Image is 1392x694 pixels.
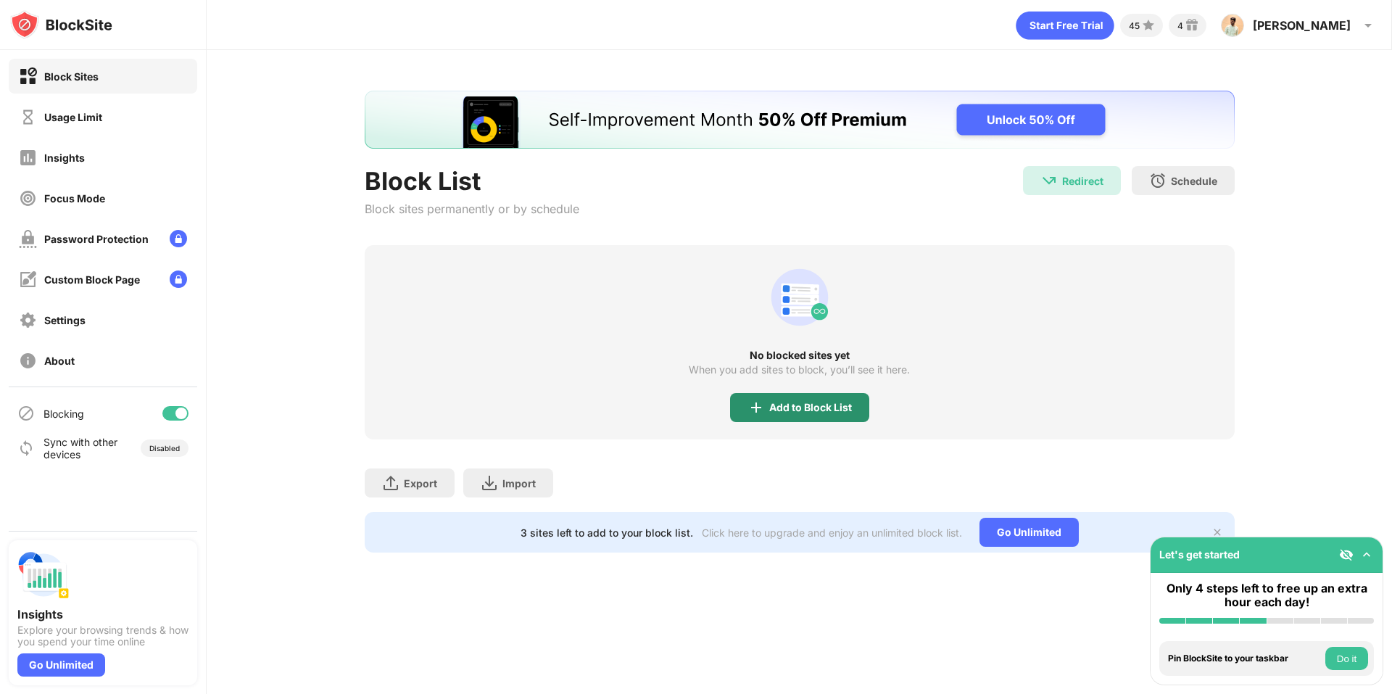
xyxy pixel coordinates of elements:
[19,311,37,329] img: settings-off.svg
[702,526,962,539] div: Click here to upgrade and enjoy an unlimited block list.
[19,149,37,167] img: insights-off.svg
[521,526,693,539] div: 3 sites left to add to your block list.
[44,233,149,245] div: Password Protection
[17,439,35,457] img: sync-icon.svg
[1016,11,1114,40] div: animation
[1129,20,1140,31] div: 45
[1339,548,1354,562] img: eye-not-visible.svg
[1183,17,1201,34] img: reward-small.svg
[17,624,188,648] div: Explore your browsing trends & how you spend your time online
[44,192,105,205] div: Focus Mode
[1221,14,1244,37] img: ACg8ocJDTYCDO4cETVNpWQM1bhQI5BhQZs1J5bHsG62jTILTUQW-mv5L1g=s96-c
[149,444,180,453] div: Disabled
[1171,175,1217,187] div: Schedule
[170,230,187,247] img: lock-menu.svg
[17,607,188,621] div: Insights
[769,402,852,413] div: Add to Block List
[502,477,536,489] div: Import
[365,202,579,216] div: Block sites permanently or by schedule
[1168,653,1322,664] div: Pin BlockSite to your taskbar
[365,91,1235,149] iframe: Banner
[1253,18,1351,33] div: [PERSON_NAME]
[1359,548,1374,562] img: omni-setup-toggle.svg
[19,189,37,207] img: focus-off.svg
[1062,175,1103,187] div: Redirect
[44,314,86,326] div: Settings
[19,67,37,86] img: block-on.svg
[10,10,112,39] img: logo-blocksite.svg
[689,364,910,376] div: When you add sites to block, you’ll see it here.
[1140,17,1157,34] img: points-small.svg
[1211,526,1223,538] img: x-button.svg
[44,152,85,164] div: Insights
[365,166,579,196] div: Block List
[1325,647,1368,670] button: Do it
[43,436,118,460] div: Sync with other devices
[1159,582,1374,609] div: Only 4 steps left to free up an extra hour each day!
[1177,20,1183,31] div: 4
[44,70,99,83] div: Block Sites
[170,270,187,288] img: lock-menu.svg
[765,263,834,332] div: animation
[1159,548,1240,561] div: Let's get started
[19,108,37,126] img: time-usage-off.svg
[19,270,37,289] img: customize-block-page-off.svg
[19,230,37,248] img: password-protection-off.svg
[17,405,35,422] img: blocking-icon.svg
[365,350,1235,361] div: No blocked sites yet
[19,352,37,370] img: about-off.svg
[17,653,105,677] div: Go Unlimited
[404,477,437,489] div: Export
[43,408,84,420] div: Blocking
[44,111,102,123] div: Usage Limit
[979,518,1079,547] div: Go Unlimited
[17,549,70,601] img: push-insights.svg
[44,355,75,367] div: About
[44,273,140,286] div: Custom Block Page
